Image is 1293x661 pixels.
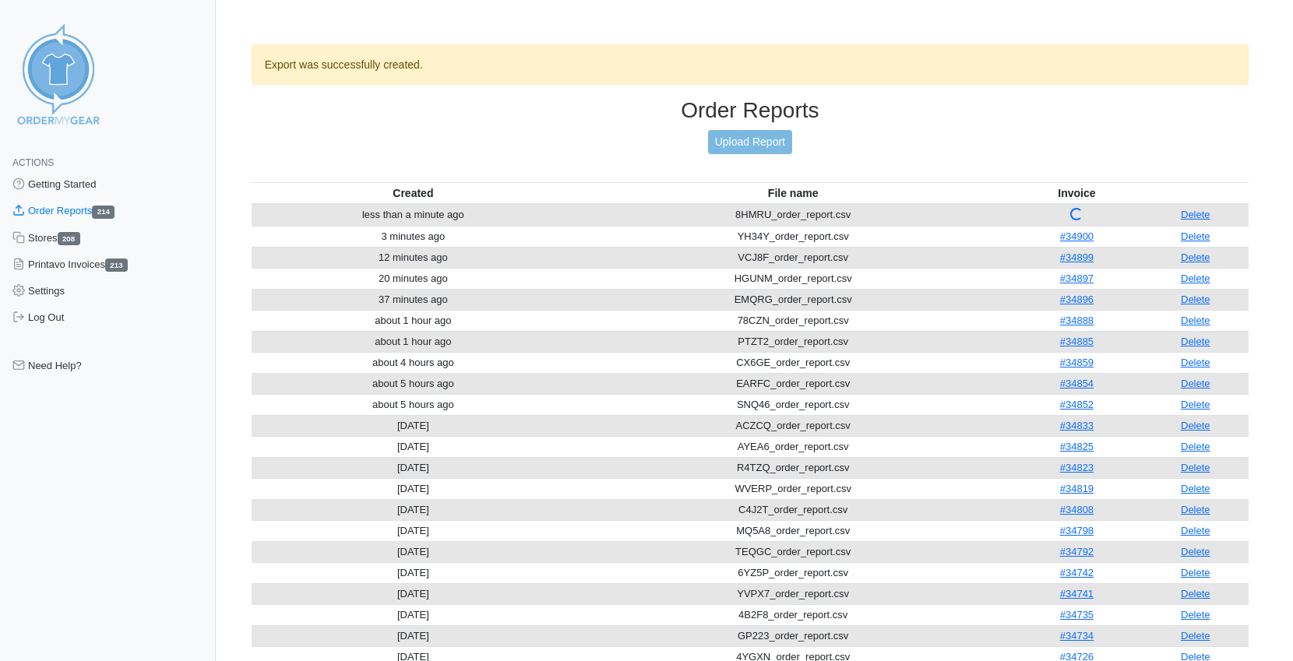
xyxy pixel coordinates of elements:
[252,478,575,499] td: [DATE]
[1060,630,1094,642] a: #34734
[1060,272,1094,284] a: #34897
[252,457,575,478] td: [DATE]
[1181,546,1210,557] a: Delete
[105,258,128,272] span: 213
[1181,336,1210,347] a: Delete
[575,415,1011,436] td: ACZCQ_order_report.csv
[1181,609,1210,621] a: Delete
[1060,230,1094,242] a: #34900
[252,499,575,520] td: [DATE]
[1060,483,1094,494] a: #34819
[1060,294,1094,305] a: #34896
[1181,357,1210,368] a: Delete
[1181,462,1210,473] a: Delete
[1181,630,1210,642] a: Delete
[1181,315,1210,326] a: Delete
[575,268,1011,289] td: HGUNM_order_report.csv
[575,373,1011,394] td: EARFC_order_report.csv
[252,182,575,204] th: Created
[575,310,1011,331] td: 78CZN_order_report.csv
[1060,420,1094,431] a: #34833
[1060,399,1094,410] a: #34852
[1060,567,1094,578] a: #34742
[252,373,575,394] td: about 5 hours ago
[575,352,1011,373] td: CX6GE_order_report.csv
[252,268,575,289] td: 20 minutes ago
[1181,230,1210,242] a: Delete
[1060,378,1094,389] a: #34854
[1060,251,1094,263] a: #34899
[252,204,575,227] td: less than a minute ago
[575,541,1011,562] td: TEQGC_order_report.csv
[575,520,1011,541] td: MQ5A8_order_report.csv
[252,604,575,625] td: [DATE]
[1181,567,1210,578] a: Delete
[252,520,575,541] td: [DATE]
[252,583,575,604] td: [DATE]
[575,604,1011,625] td: 4B2F8_order_report.csv
[1011,182,1142,204] th: Invoice
[575,394,1011,415] td: SNQ46_order_report.csv
[575,204,1011,227] td: 8HMRU_order_report.csv
[92,206,115,219] span: 214
[1181,420,1210,431] a: Delete
[575,247,1011,268] td: VCJ8F_order_report.csv
[575,331,1011,352] td: PTZT2_order_report.csv
[252,352,575,373] td: about 4 hours ago
[575,289,1011,310] td: EMQRG_order_report.csv
[1060,462,1094,473] a: #34823
[1181,441,1210,452] a: Delete
[575,625,1011,646] td: GP223_order_report.csv
[1060,525,1094,536] a: #34798
[252,625,575,646] td: [DATE]
[1060,546,1094,557] a: #34792
[1060,336,1094,347] a: #34885
[252,436,575,457] td: [DATE]
[1181,294,1210,305] a: Delete
[252,44,1249,85] div: Export was successfully created.
[1181,525,1210,536] a: Delete
[575,436,1011,457] td: AYEA6_order_report.csv
[252,97,1249,124] h3: Order Reports
[575,562,1011,583] td: 6YZ5P_order_report.csv
[252,394,575,415] td: about 5 hours ago
[1060,609,1094,621] a: #34735
[1181,209,1210,220] a: Delete
[575,583,1011,604] td: YVPX7_order_report.csv
[1181,378,1210,389] a: Delete
[252,541,575,562] td: [DATE]
[1181,483,1210,494] a: Delete
[1060,588,1094,599] a: #34741
[252,289,575,310] td: 37 minutes ago
[252,415,575,436] td: [DATE]
[252,226,575,247] td: 3 minutes ago
[1060,441,1094,452] a: #34825
[252,310,575,331] td: about 1 hour ago
[58,232,80,245] span: 208
[252,247,575,268] td: 12 minutes ago
[1181,504,1210,515] a: Delete
[252,562,575,583] td: [DATE]
[1181,588,1210,599] a: Delete
[575,457,1011,478] td: R4TZQ_order_report.csv
[1060,504,1094,515] a: #34808
[708,130,792,154] a: Upload Report
[575,478,1011,499] td: WVERP_order_report.csv
[1181,399,1210,410] a: Delete
[575,499,1011,520] td: C4J2T_order_report.csv
[252,331,575,352] td: about 1 hour ago
[1181,251,1210,263] a: Delete
[1060,315,1094,326] a: #34888
[575,226,1011,247] td: YH34Y_order_report.csv
[575,182,1011,204] th: File name
[1181,272,1210,284] a: Delete
[12,157,54,168] span: Actions
[1060,357,1094,368] a: #34859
